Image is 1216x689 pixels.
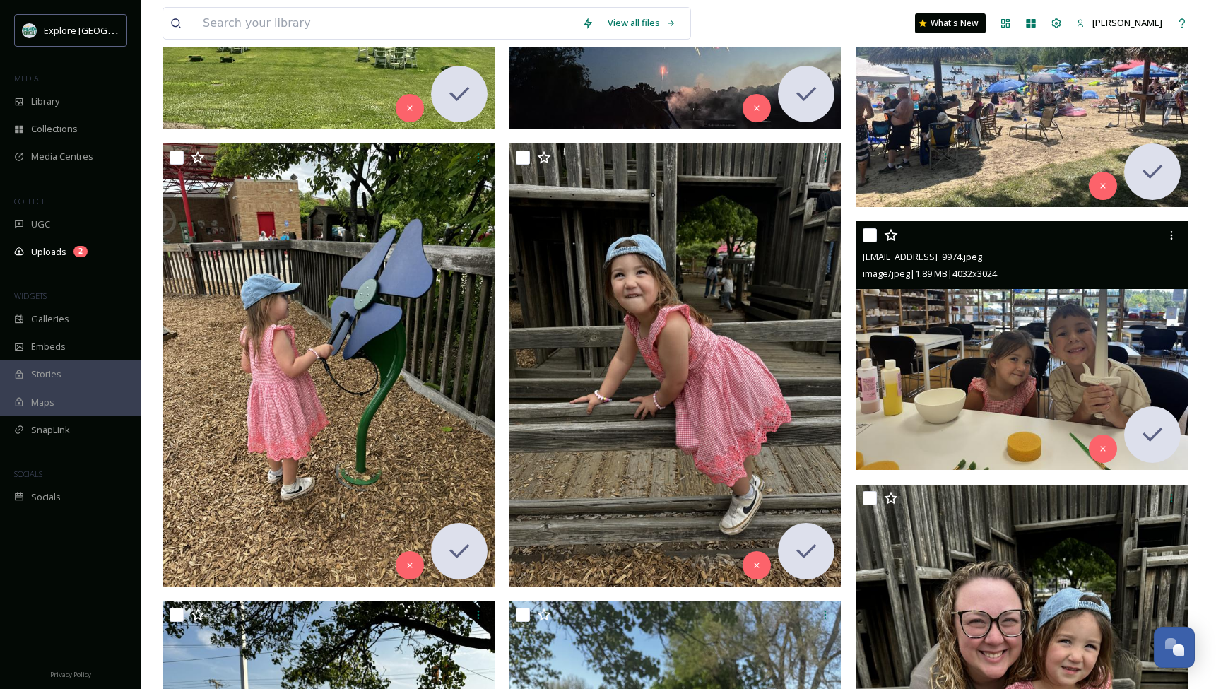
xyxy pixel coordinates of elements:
span: COLLECT [14,196,45,206]
span: Galleries [31,312,69,326]
span: [PERSON_NAME] [1092,16,1162,29]
span: Embeds [31,340,66,353]
span: Media Centres [31,150,93,163]
img: 67e7af72-b6c8-455a-acf8-98e6fe1b68aa.avif [23,23,37,37]
span: SnapLink [31,423,70,437]
a: What's New [915,13,986,33]
a: View all files [601,9,683,37]
span: Privacy Policy [50,670,91,679]
div: 2 [73,246,88,257]
span: MEDIA [14,73,39,83]
span: Library [31,95,59,108]
span: Uploads [31,245,66,259]
span: SOCIALS [14,469,42,479]
img: ext_1752011635.971641_Chelseamazurphotography@gmail.com-IMG_9974.jpeg [856,221,1188,471]
span: Socials [31,490,61,504]
button: Open Chat [1154,627,1195,668]
input: Search your library [196,8,575,39]
a: [PERSON_NAME] [1069,9,1169,37]
a: Privacy Policy [50,665,91,682]
img: ext_1752011544.582441_Chelseamazurphotography@gmail.com-IMG_8443.jpeg [509,143,841,586]
span: Explore [GEOGRAPHIC_DATA][PERSON_NAME] [44,23,238,37]
span: Maps [31,396,54,409]
img: ext_1752011546.690194_Chelseamazurphotography@gmail.com-IMG_8437.jpeg [163,143,495,586]
span: Stories [31,367,61,381]
span: WIDGETS [14,290,47,301]
span: image/jpeg | 1.89 MB | 4032 x 3024 [863,267,997,280]
span: Collections [31,122,78,136]
span: [EMAIL_ADDRESS]_9974.jpeg [863,250,982,263]
span: UGC [31,218,50,231]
